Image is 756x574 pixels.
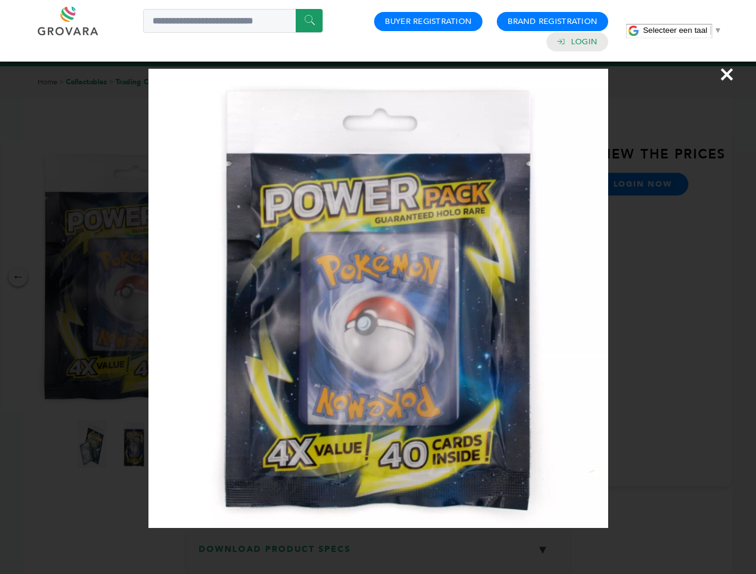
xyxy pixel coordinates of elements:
a: Login [571,36,597,47]
span: ​ [711,26,711,35]
input: Search a product or brand... [143,9,323,33]
a: Selecteer een taal​ [643,26,722,35]
span: × [719,57,735,91]
span: ▼ [714,26,722,35]
a: Buyer Registration [385,16,472,27]
a: Brand Registration [508,16,597,27]
span: Selecteer een taal [643,26,707,35]
img: Image Preview [148,69,608,528]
